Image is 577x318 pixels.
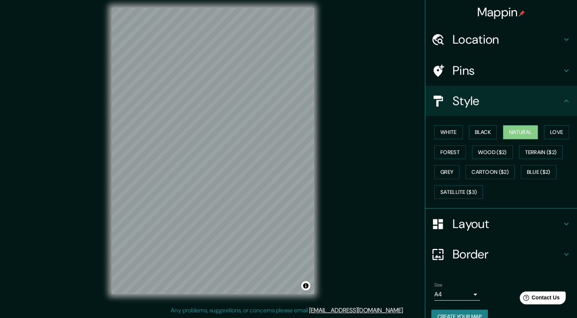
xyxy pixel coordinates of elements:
button: Cartoon ($2) [465,165,515,179]
div: . [405,306,407,315]
button: Grey [434,165,459,179]
button: Blue ($2) [521,165,557,179]
div: Style [425,86,577,116]
button: Natural [503,125,538,139]
h4: Style [453,93,562,109]
p: Any problems, suggestions, or concerns please email . [171,306,404,315]
button: White [434,125,463,139]
div: A4 [434,288,480,301]
button: Black [469,125,497,139]
a: [EMAIL_ADDRESS][DOMAIN_NAME] [309,306,403,314]
iframe: Help widget launcher [509,288,569,310]
button: Wood ($2) [472,145,513,159]
h4: Border [453,247,562,262]
button: Toggle attribution [301,281,310,290]
h4: Pins [453,63,562,78]
button: Satellite ($3) [434,185,483,199]
label: Size [434,282,442,288]
h4: Layout [453,216,562,231]
div: . [404,306,405,315]
img: pin-icon.png [519,10,525,16]
div: Location [425,24,577,55]
button: Love [544,125,569,139]
h4: Location [453,32,562,47]
div: Border [425,239,577,269]
div: Layout [425,209,577,239]
canvas: Map [112,8,314,294]
button: Terrain ($2) [519,145,563,159]
h4: Mappin [477,5,525,20]
div: Pins [425,55,577,86]
button: Forest [434,145,466,159]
